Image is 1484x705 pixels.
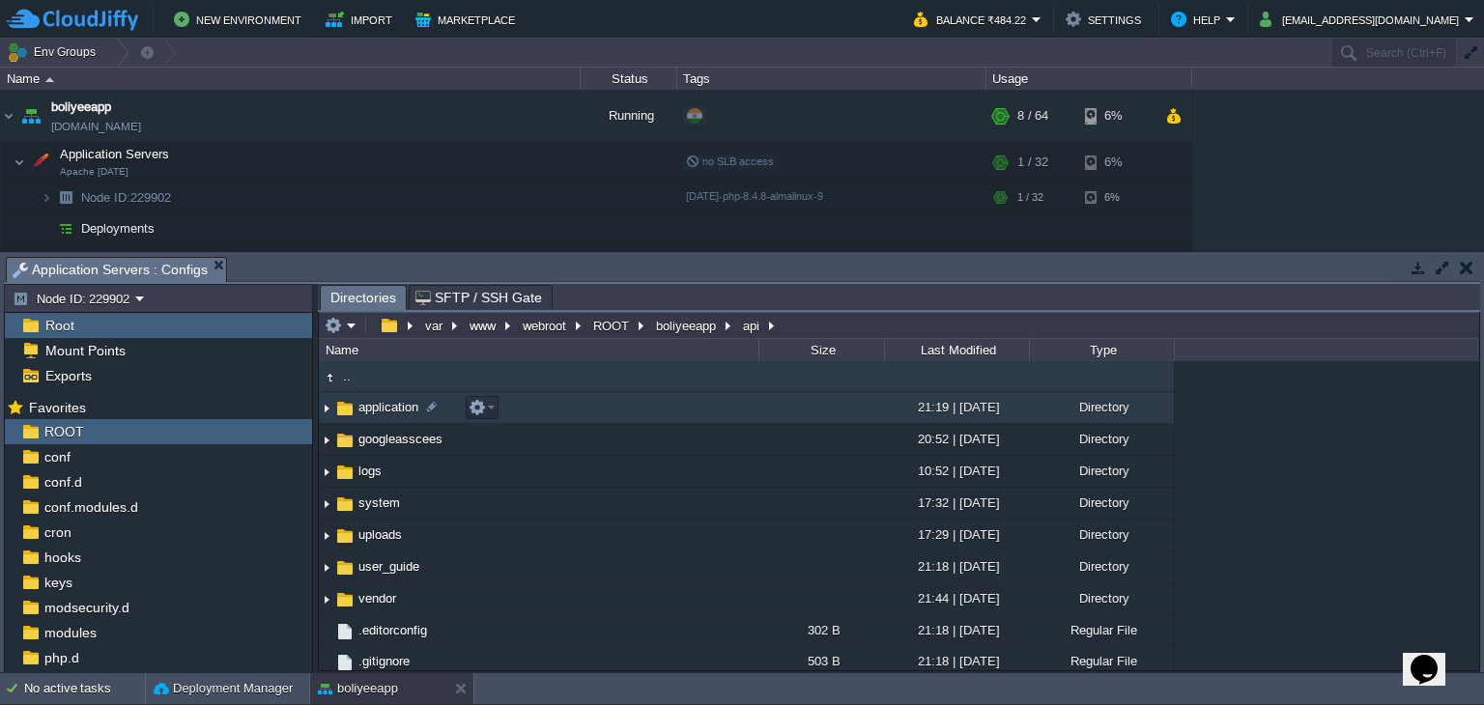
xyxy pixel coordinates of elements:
[356,653,413,669] a: .gitignore
[25,399,89,416] span: Favorites
[79,189,174,206] a: Node ID:229902
[319,615,334,645] img: AMDAwAAAACH5BAEAAAAALAAAAAABAAEAAAICRAEAOw==
[60,166,128,178] span: Apache [DATE]
[41,448,73,465] a: conf
[1085,143,1148,182] div: 6%
[41,498,141,516] a: conf.modules.d
[1085,244,1148,283] div: 7%
[26,143,53,182] img: AMDAwAAAACH5BAEAAAAALAAAAAABAAEAAAICRAEAOw==
[1029,488,1174,518] div: Directory
[7,39,102,66] button: Env Groups
[415,8,521,31] button: Marketplace
[884,456,1029,486] div: 10:52 | [DATE]
[330,286,396,310] span: Directories
[356,494,403,511] span: system
[41,624,100,641] a: modules
[884,583,1029,613] div: 21:44 | [DATE]
[51,117,141,136] a: [DOMAIN_NAME]
[334,398,356,419] img: AMDAwAAAACH5BAEAAAAALAAAAAABAAEAAAICRAEAOw==
[319,521,334,550] img: AMDAwAAAACH5BAEAAAAALAAAAAABAAEAAAICRAEAOw==
[321,339,758,361] div: Name
[356,526,405,543] a: uploads
[41,423,87,440] a: ROOT
[334,493,356,515] img: AMDAwAAAACH5BAEAAAAALAAAAAABAAEAAAICRAEAOw==
[686,155,774,167] span: no SLB access
[914,8,1032,31] button: Balance ₹484.22
[356,463,385,479] a: logs
[884,646,1029,676] div: 21:18 | [DATE]
[41,523,74,541] a: cron
[26,244,53,283] img: AMDAwAAAACH5BAEAAAAALAAAAAABAAEAAAICRAEAOw==
[356,431,445,447] a: googleasscees
[467,317,500,334] button: www
[1029,583,1174,613] div: Directory
[1085,183,1148,212] div: 6%
[1029,551,1174,581] div: Directory
[1403,628,1465,686] iframe: chat widget
[334,462,356,483] img: AMDAwAAAACH5BAEAAAAALAAAAAABAAEAAAICRAEAOw==
[1029,520,1174,550] div: Directory
[1017,90,1048,142] div: 8 / 64
[653,317,721,334] button: boliyeeapp
[334,557,356,578] img: AMDAwAAAACH5BAEAAAAALAAAAAABAAEAAAICRAEAOw==
[356,622,430,638] a: .editorconfig
[415,286,542,309] span: SFTP / SSH Gate
[1029,392,1174,422] div: Directory
[884,520,1029,550] div: 17:29 | [DATE]
[1017,183,1043,212] div: 1 / 32
[42,317,77,334] a: Root
[58,147,172,161] a: Application ServersApache [DATE]
[520,317,571,334] button: webroot
[987,68,1191,90] div: Usage
[1031,339,1174,361] div: Type
[79,220,157,237] a: Deployments
[334,589,356,610] img: AMDAwAAAACH5BAEAAAAALAAAAAABAAEAAAICRAEAOw==
[356,590,399,606] span: vendor
[42,342,128,359] a: Mount Points
[41,213,52,243] img: AMDAwAAAACH5BAEAAAAALAAAAAABAAEAAAICRAEAOw==
[740,317,764,334] button: api
[81,190,130,205] span: Node ID:
[758,646,884,676] div: 503 B
[41,574,75,591] a: keys
[326,8,398,31] button: Import
[1066,8,1147,31] button: Settings
[154,679,293,698] button: Deployment Manager
[41,183,52,212] img: AMDAwAAAACH5BAEAAAAALAAAAAABAAEAAAICRAEAOw==
[58,248,152,263] a: SQL Databases
[1,90,16,142] img: AMDAwAAAACH5BAEAAAAALAAAAAABAAEAAAICRAEAOw==
[319,584,334,614] img: AMDAwAAAACH5BAEAAAAALAAAAAABAAEAAAICRAEAOw==
[319,312,1479,339] input: Click to enter the path
[2,68,580,90] div: Name
[340,368,354,384] a: ..
[886,339,1029,361] div: Last Modified
[334,652,356,673] img: AMDAwAAAACH5BAEAAAAALAAAAAABAAEAAAICRAEAOw==
[79,189,174,206] span: 229902
[678,68,985,90] div: Tags
[51,98,111,117] a: boliyeeapp
[41,549,84,566] a: hooks
[52,183,79,212] img: AMDAwAAAACH5BAEAAAAALAAAAAABAAEAAAICRAEAOw==
[1029,456,1174,486] div: Directory
[1171,8,1226,31] button: Help
[319,489,334,519] img: AMDAwAAAACH5BAEAAAAALAAAAAABAAEAAAICRAEAOw==
[41,599,132,616] span: modsecurity.d
[319,646,334,676] img: AMDAwAAAACH5BAEAAAAALAAAAAABAAEAAAICRAEAOw==
[41,473,85,491] a: conf.d
[1017,143,1048,182] div: 1 / 32
[884,488,1029,518] div: 17:32 | [DATE]
[318,679,398,698] button: boliyeeapp
[58,247,152,264] span: SQL Databases
[582,68,676,90] div: Status
[319,367,340,388] img: AMDAwAAAACH5BAEAAAAALAAAAAABAAEAAAICRAEAOw==
[590,317,634,334] button: ROOT
[1085,90,1148,142] div: 6%
[41,649,82,666] a: php.d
